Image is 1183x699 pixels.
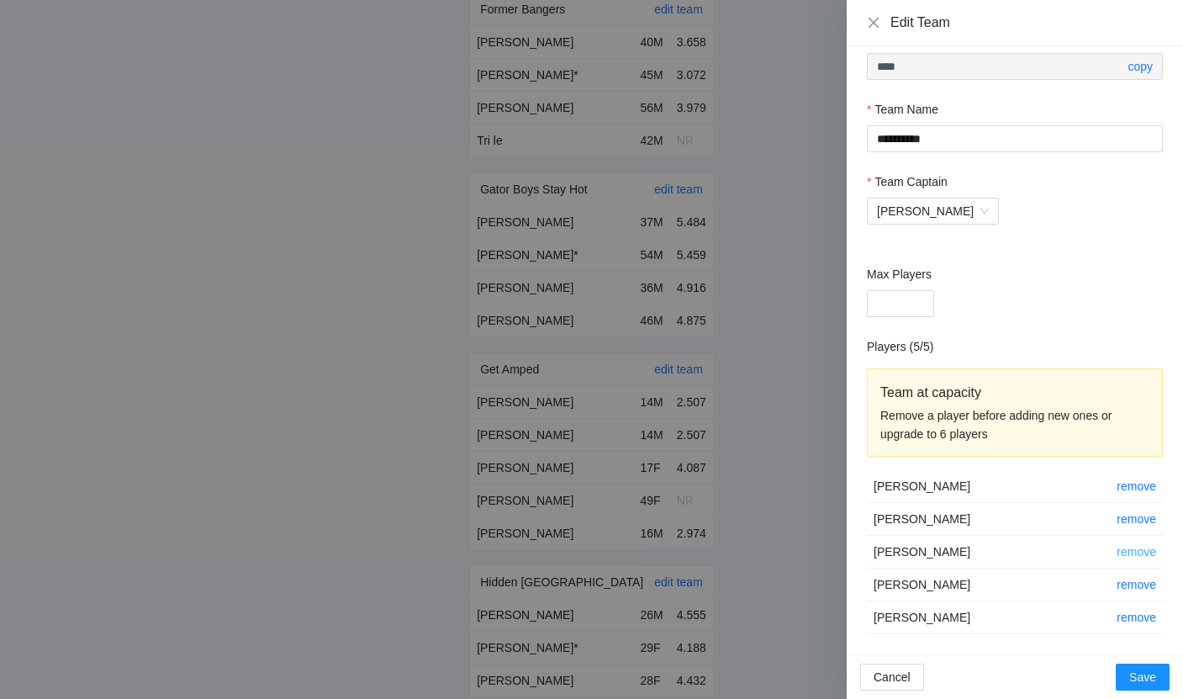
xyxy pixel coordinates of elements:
[867,16,880,29] span: close
[867,172,948,191] label: Team Captain
[867,265,932,283] label: Max Players
[867,569,1110,601] td: [PERSON_NAME]
[877,57,1124,76] input: Passcode
[1117,611,1156,624] a: remove
[867,601,1110,634] td: [PERSON_NAME]
[867,337,933,356] h2: Players ( 5 / 5 )
[867,100,938,119] label: Team Name
[860,664,924,691] button: Cancel
[867,470,1110,503] td: [PERSON_NAME]
[1117,578,1156,591] a: remove
[1128,60,1153,73] a: copy
[874,668,911,686] span: Cancel
[880,406,1149,443] div: Remove a player before adding new ones or upgrade to 6 players
[877,199,989,224] span: Rosemary Lee
[890,13,1163,32] div: Edit Team
[1117,479,1156,493] a: remove
[867,536,1110,569] td: [PERSON_NAME]
[1117,512,1156,526] a: remove
[1117,545,1156,559] a: remove
[1116,664,1170,691] button: Save
[867,503,1110,536] td: [PERSON_NAME]
[867,290,934,317] input: Max Players
[1129,668,1156,686] span: Save
[867,125,1163,152] input: Team Name
[867,16,880,30] button: Close
[880,382,1149,403] div: Team at capacity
